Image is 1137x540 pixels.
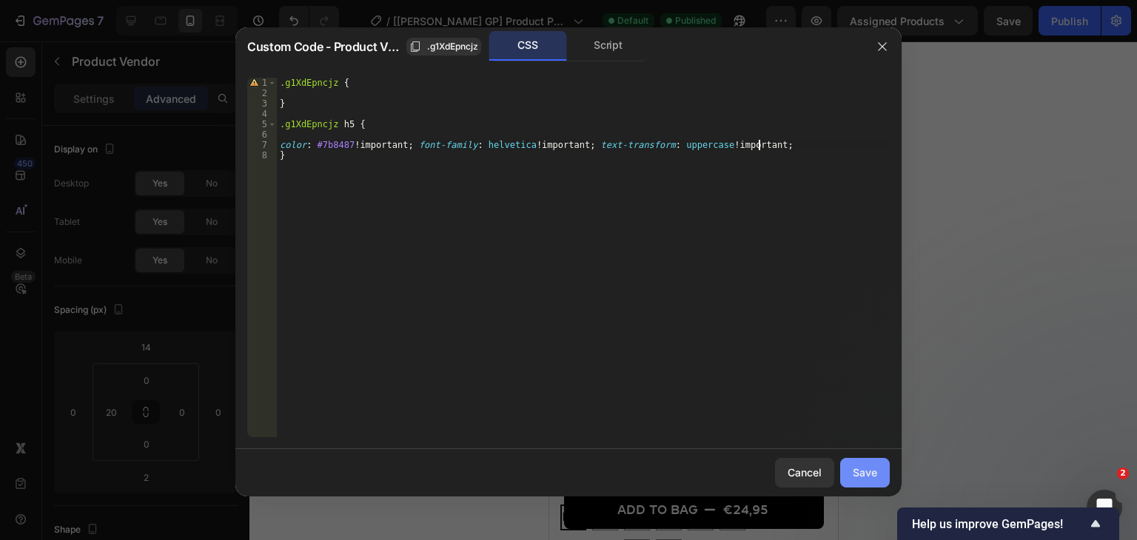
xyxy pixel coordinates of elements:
[247,150,277,161] div: 8
[247,98,277,109] div: 3
[247,119,277,129] div: 5
[159,356,177,374] img: Judgeme.png
[73,439,135,453] legend: Shade: Date
[189,326,253,404] div: [DOMAIN_NAME] - Preview Badge (Stars)
[853,465,877,480] div: Save
[406,38,481,55] button: .g1XdEpncjz
[152,170,158,175] button: Dot
[15,212,270,232] h1: Lip Obsession Gloss Balm
[569,31,647,61] div: Script
[427,40,478,53] span: .g1XdEpncjz
[225,170,230,175] button: Dot
[204,170,209,175] button: Dot
[1117,468,1129,479] span: 2
[220,170,225,175] button: Dot
[775,458,834,487] button: Cancel
[15,311,56,345] div: €24,95
[158,170,163,175] button: Dot
[68,457,149,479] div: Add to bag
[15,249,274,300] div: {% if product.metafields.custom['3usps'] %} {% endif %}
[215,170,220,175] button: Dot
[247,78,277,88] div: 1
[168,170,173,175] button: Dot
[209,170,215,175] button: Dot
[173,170,178,175] button: Dot
[147,317,265,413] button: Judge.me - Preview Badge (Stars)
[172,456,221,480] div: €24,95
[15,448,275,487] button: Add to bag
[912,517,1087,531] span: Help us improve GemPages!
[184,170,189,175] button: Dot
[194,170,199,175] button: Dot
[15,193,289,211] h5: MUSLIPS™
[15,267,274,283] div: {{ product.metafields.custom['3usps'] | metafield_tag }}
[247,109,277,119] div: 4
[489,31,567,61] div: CSS
[178,170,184,175] button: Dot
[912,515,1104,533] button: Show survey - Help us improve GemPages!
[788,465,822,480] div: Cancel
[19,172,90,186] div: Product Vendor
[247,129,277,140] div: 6
[1087,490,1122,525] iframe: Intercom live chat
[67,317,117,335] p: No compare price
[247,140,277,150] div: 7
[163,170,168,175] button: Dot
[189,170,194,175] button: Dot
[247,88,277,98] div: 2
[199,170,204,175] button: Dot
[247,38,400,55] span: Custom Code - Product Vendor
[840,458,890,487] button: Save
